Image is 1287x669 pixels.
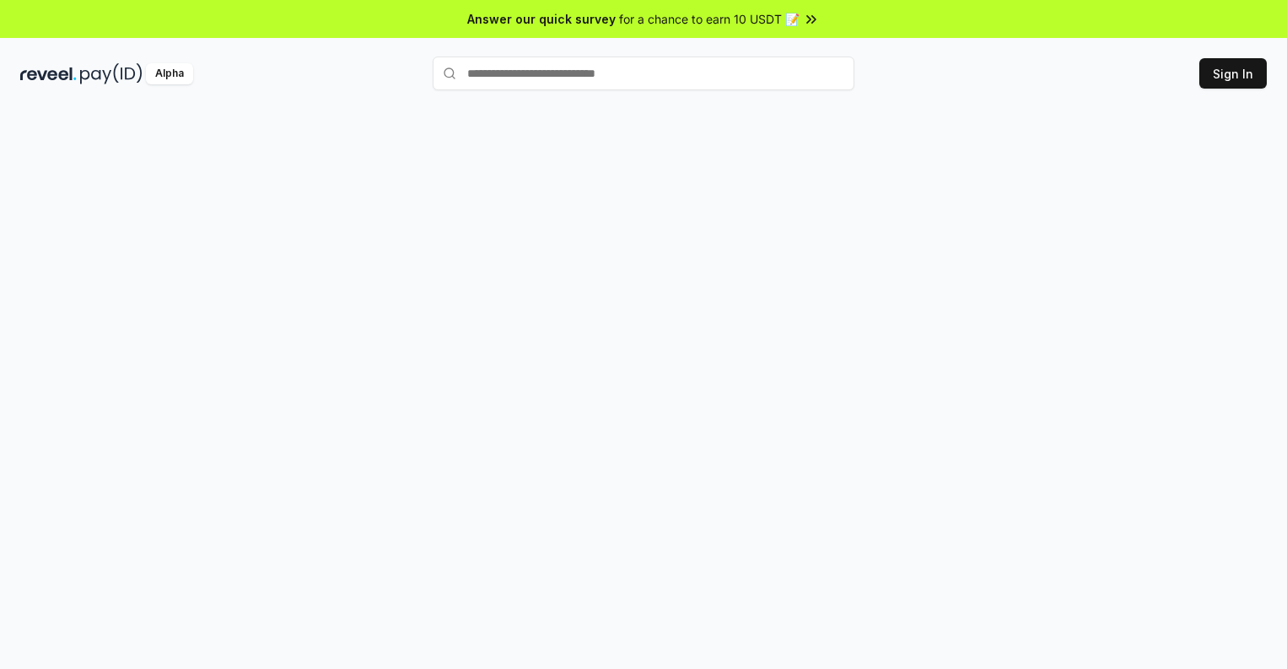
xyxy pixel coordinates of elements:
[1199,58,1267,89] button: Sign In
[146,63,193,84] div: Alpha
[467,10,616,28] span: Answer our quick survey
[619,10,800,28] span: for a chance to earn 10 USDT 📝
[20,63,77,84] img: reveel_dark
[80,63,143,84] img: pay_id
